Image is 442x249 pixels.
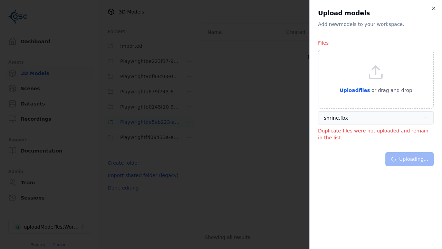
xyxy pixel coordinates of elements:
[318,21,434,28] p: Add new model s to your workspace.
[339,87,370,93] span: Upload files
[318,8,434,18] h2: Upload models
[318,40,329,46] label: Files
[318,127,434,141] p: Duplicate files were not uploaded and remain in the list.
[370,86,412,94] p: or drag and drop
[324,114,348,121] div: shrine.fbx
